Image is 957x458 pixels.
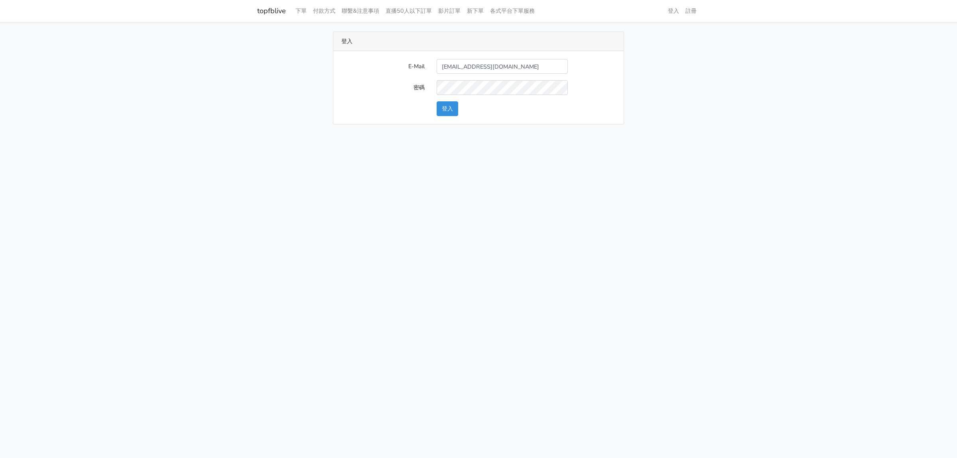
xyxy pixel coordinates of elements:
a: 新下單 [464,3,487,19]
a: 註冊 [682,3,700,19]
a: 直播50人以下訂單 [382,3,435,19]
div: 登入 [333,32,624,51]
a: 登入 [665,3,682,19]
a: 下單 [292,3,310,19]
a: 各式平台下單服務 [487,3,538,19]
label: 密碼 [335,80,431,95]
a: 影片訂單 [435,3,464,19]
a: 聯繫&注意事項 [339,3,382,19]
button: 登入 [437,101,458,116]
a: 付款方式 [310,3,339,19]
label: E-Mail [335,59,431,74]
a: topfblive [257,3,286,19]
